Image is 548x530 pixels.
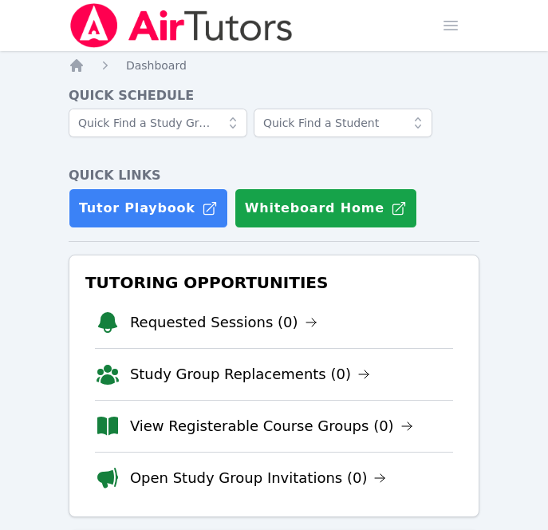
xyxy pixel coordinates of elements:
[69,188,228,228] a: Tutor Playbook
[130,311,317,334] a: Requested Sessions (0)
[69,57,479,73] nav: Breadcrumb
[69,86,479,105] h4: Quick Schedule
[235,188,417,228] button: Whiteboard Home
[130,467,387,489] a: Open Study Group Invitations (0)
[69,166,479,185] h4: Quick Links
[82,268,466,297] h3: Tutoring Opportunities
[130,415,413,437] a: View Registerable Course Groups (0)
[69,109,247,137] input: Quick Find a Study Group
[126,59,187,72] span: Dashboard
[126,57,187,73] a: Dashboard
[254,109,432,137] input: Quick Find a Student
[69,3,294,48] img: Air Tutors
[130,363,370,386] a: Study Group Replacements (0)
